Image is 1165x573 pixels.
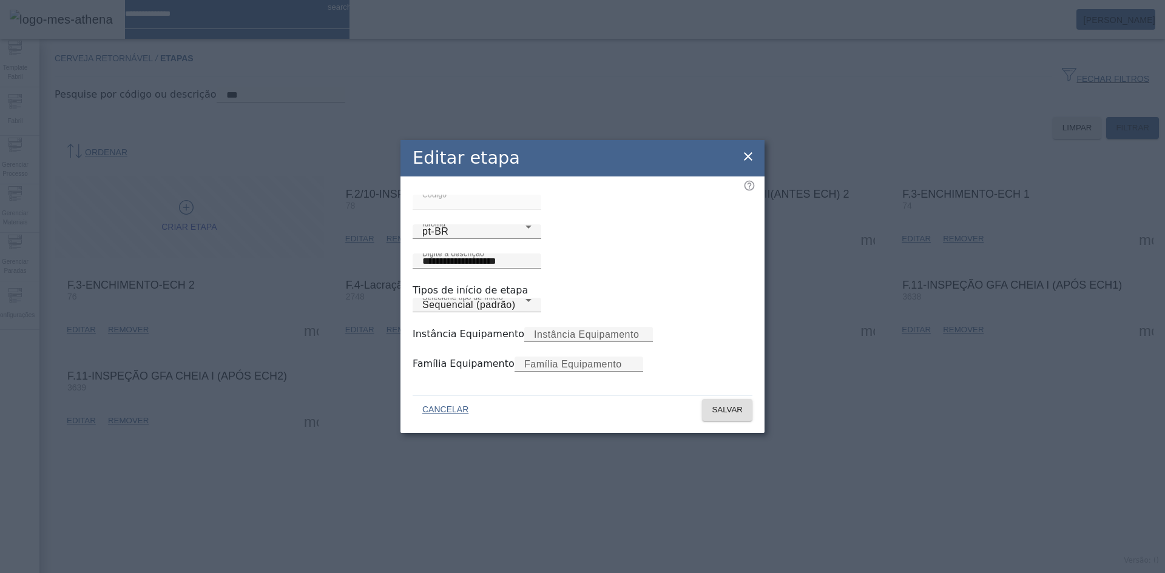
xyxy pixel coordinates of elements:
label: Tipos de início de etapa [413,284,528,296]
h2: Editar etapa [413,145,520,171]
button: SALVAR [702,399,752,421]
span: SALVAR [712,404,743,416]
span: pt-BR [422,226,448,236]
mat-label: Digite a descrição [422,249,484,257]
mat-label: Instância Equipamento [534,329,639,340]
mat-label: Código [422,190,447,198]
span: Sequencial (padrão) [422,300,516,310]
button: CANCELAR [413,399,478,421]
label: Instância Equipamento [413,328,524,340]
mat-label: Família Equipamento [524,359,622,369]
label: Família Equipamento [413,358,515,369]
span: CANCELAR [422,404,468,416]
